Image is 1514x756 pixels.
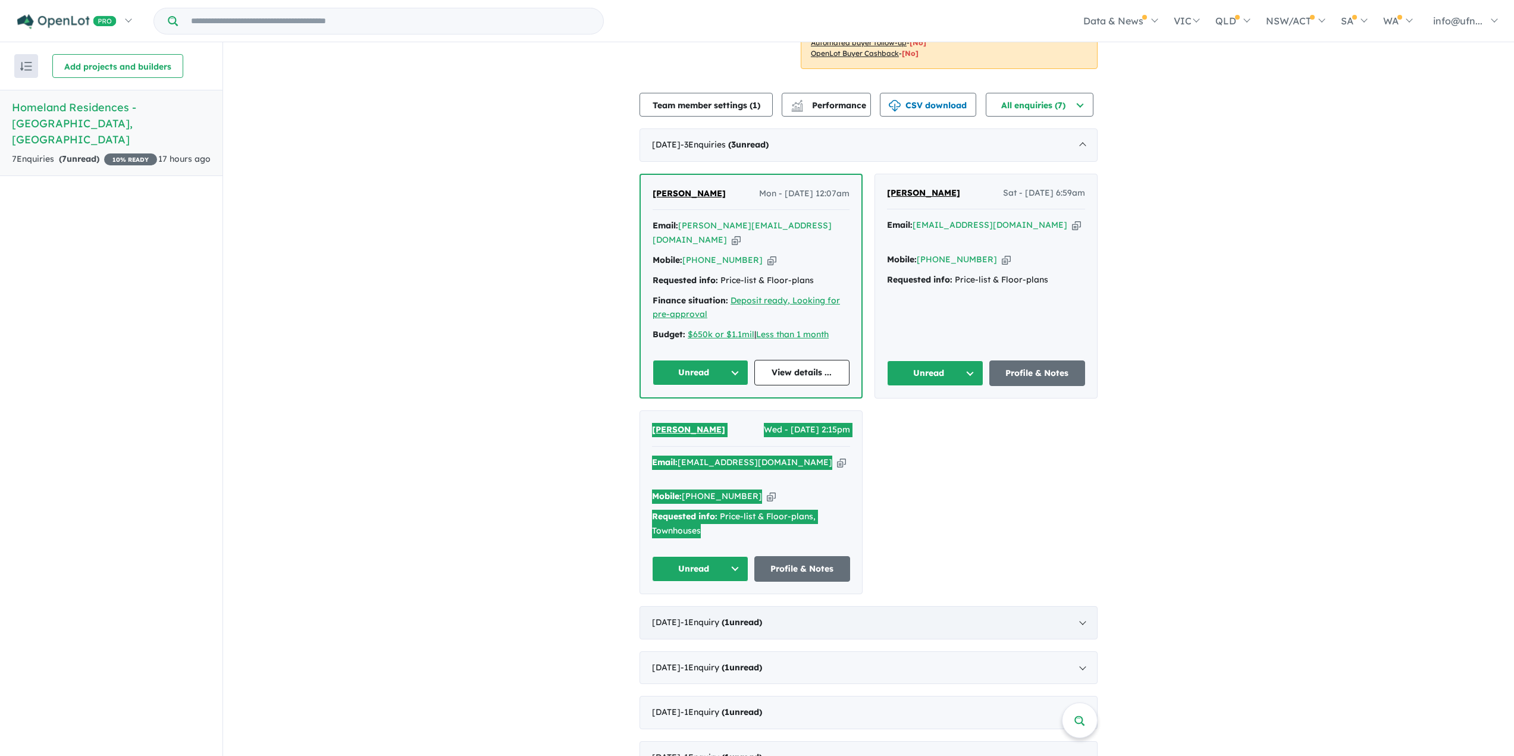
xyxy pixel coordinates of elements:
a: [PERSON_NAME] [652,423,725,437]
span: [PERSON_NAME] [653,188,726,199]
span: Mon - [DATE] 12:07am [759,187,850,201]
span: 17 hours ago [158,153,211,164]
span: 1 [725,662,729,673]
span: - 3 Enquir ies [681,139,769,150]
button: Copy [767,490,776,503]
strong: Email: [652,457,678,468]
u: OpenLot Buyer Cashback [811,49,899,58]
strong: Mobile: [652,491,682,501]
div: 7 Enquir ies [12,152,157,167]
div: [DATE] [640,651,1098,685]
a: [PERSON_NAME] [887,186,960,200]
a: [PHONE_NUMBER] [917,254,997,265]
span: 1 [753,100,757,111]
button: Unread [887,360,983,386]
span: 1 [725,707,729,717]
span: [No] [902,49,919,58]
strong: ( unread) [728,139,769,150]
button: All enquiries (7) [986,93,1093,117]
strong: Requested info: [887,274,952,285]
button: Performance [782,93,871,117]
a: [PERSON_NAME][EMAIL_ADDRESS][DOMAIN_NAME] [653,220,832,245]
button: Unread [653,360,748,385]
strong: ( unread) [722,707,762,717]
span: [No] [910,38,926,47]
u: Automated buyer follow-up [811,38,907,47]
strong: Requested info: [652,511,717,522]
span: 1 [725,617,729,628]
a: Profile & Notes [754,556,851,582]
div: [DATE] [640,696,1098,729]
strong: Mobile: [653,255,682,265]
span: - 1 Enquir y [681,662,762,673]
a: [PERSON_NAME] [653,187,726,201]
input: Try estate name, suburb, builder or developer [180,8,601,34]
button: Team member settings (1) [640,93,773,117]
a: [PHONE_NUMBER] [682,255,763,265]
a: $650k or $1.1mil [688,329,754,340]
strong: Mobile: [887,254,917,265]
h5: Homeland Residences - [GEOGRAPHIC_DATA] , [GEOGRAPHIC_DATA] [12,99,211,148]
strong: Email: [653,220,678,231]
strong: Finance situation: [653,295,728,306]
a: Less than 1 month [756,329,829,340]
a: [PHONE_NUMBER] [682,491,762,501]
strong: ( unread) [722,662,762,673]
div: Price-list & Floor-plans [887,273,1085,287]
div: | [653,328,850,342]
a: Profile & Notes [989,360,1086,386]
div: [DATE] [640,606,1098,639]
button: CSV download [880,93,976,117]
button: Copy [732,234,741,246]
span: [PERSON_NAME] [887,187,960,198]
span: 3 [731,139,736,150]
span: Sat - [DATE] 6:59am [1003,186,1085,200]
button: Add projects and builders [52,54,183,78]
div: Price-list & Floor-plans, Townhouses [652,510,850,538]
span: 10 % READY [104,153,157,165]
div: Price-list & Floor-plans [653,274,850,288]
strong: ( unread) [722,617,762,628]
span: - 1 Enquir y [681,617,762,628]
span: 7 [62,153,67,164]
strong: ( unread) [59,153,99,164]
span: Performance [793,100,866,111]
button: Copy [1072,219,1081,231]
button: Copy [767,254,776,266]
span: info@ufn... [1433,15,1482,27]
img: bar-chart.svg [791,103,803,111]
img: Openlot PRO Logo White [17,14,117,29]
a: Deposit ready, Looking for pre-approval [653,295,840,320]
a: View details ... [754,360,850,385]
img: line-chart.svg [792,100,803,106]
span: - 1 Enquir y [681,707,762,717]
strong: Requested info: [653,275,718,286]
img: sort.svg [20,62,32,71]
strong: Email: [887,219,913,230]
button: Copy [837,456,846,469]
button: Copy [1002,253,1011,266]
img: download icon [889,100,901,112]
div: [DATE] [640,128,1098,162]
button: Unread [652,556,748,582]
span: [PERSON_NAME] [652,424,725,435]
a: [EMAIL_ADDRESS][DOMAIN_NAME] [913,219,1067,230]
strong: Budget: [653,329,685,340]
a: [EMAIL_ADDRESS][DOMAIN_NAME] [678,457,832,468]
span: Wed - [DATE] 2:15pm [764,423,850,437]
